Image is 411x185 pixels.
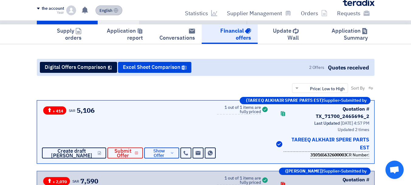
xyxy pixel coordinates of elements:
[114,147,131,159] font: Submit Offer
[53,179,67,184] font: + 2,070
[96,5,122,15] button: English
[99,8,112,13] font: English
[291,136,369,151] font: TAREEQ ALKHAIR SPERE PARTS EST
[51,147,92,159] font: Create draft [PERSON_NAME]
[310,86,345,92] font: Price: Low to High
[150,24,202,44] a: Conversations
[328,63,369,72] font: Quotes received
[316,105,369,120] font: Quotation # TX_71700_2465696_2
[88,24,150,44] a: Application report
[341,120,369,126] font: [DATE] 4:57 PM
[107,27,143,42] font: Application report
[339,168,341,174] font: -
[273,27,299,42] font: Update Wall
[309,64,324,71] font: 2 Offers
[332,27,368,42] font: Application Summary
[341,168,367,174] font: Submitted by
[227,9,282,17] font: Supplier Management
[296,6,332,20] a: Orders
[351,85,364,91] font: Sort By
[185,9,208,17] font: Statistics
[107,148,143,158] button: Submit Offer
[57,27,82,42] font: Supply orders
[385,161,404,179] div: Open chat
[77,105,95,116] font: 5,106
[123,63,180,71] font: Excel Sheet Comparison
[42,5,64,12] font: the account
[57,10,64,15] font: Yasir
[222,6,296,20] a: Supplier Management
[37,24,88,44] a: Supply orders
[276,141,282,147] img: Verified Account
[144,148,179,158] button: Show Offer
[42,148,106,158] button: Create draft [PERSON_NAME]
[118,62,191,73] button: Excel Sheet Comparison
[69,108,76,113] font: SAR
[346,152,369,158] font: CR Number:
[220,27,251,42] font: Financial offers
[180,6,222,20] a: Statistics
[53,108,63,114] font: + 414
[341,97,367,104] font: Submitted by
[40,62,117,73] button: Digital Offers Comparison
[202,24,258,44] a: Financial offers
[159,34,195,42] font: Conversations
[323,97,339,104] font: Supplier
[305,24,374,44] a: Application Summary
[314,120,340,126] font: Last Updated
[332,6,374,20] a: Requests
[246,97,323,104] font: (TAREEQ ALKHAIR SPARE PARTS EST)
[339,97,341,104] font: -
[72,179,79,184] font: SAR
[258,24,306,44] a: Update Wall
[153,148,165,159] font: Show Offer
[310,152,347,158] font: 310165632600003
[45,63,106,71] font: Digital Offers Comparison
[285,168,323,174] font: ([PERSON_NAME])
[323,168,339,174] font: Supplier
[338,126,369,133] font: Updated 2 times
[66,5,76,15] img: profile_test.png
[337,9,360,17] font: Requests
[225,104,261,115] font: 1 out of 1 items are fully priced
[301,9,318,17] font: Orders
